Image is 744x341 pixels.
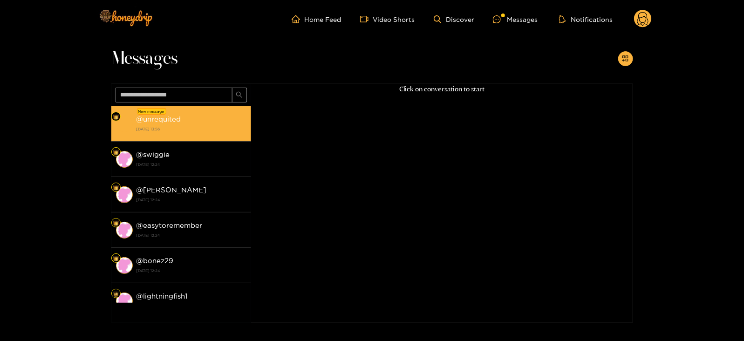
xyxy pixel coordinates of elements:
[116,257,133,274] img: conversation
[622,55,629,63] span: appstore-add
[434,15,474,23] a: Discover
[232,88,247,102] button: search
[111,48,178,70] span: Messages
[137,115,181,123] strong: @ unrequited
[292,15,305,23] span: home
[360,15,415,23] a: Video Shorts
[116,116,133,132] img: conversation
[116,222,133,239] img: conversation
[116,186,133,203] img: conversation
[113,291,119,297] img: Fan Level
[556,14,615,24] button: Notifications
[116,293,133,309] img: conversation
[137,302,246,310] strong: [DATE] 12:24
[137,160,246,169] strong: [DATE] 12:24
[137,186,207,194] strong: @ [PERSON_NAME]
[113,220,119,226] img: Fan Level
[137,221,203,229] strong: @ easytoremember
[137,108,166,115] div: New message
[292,15,341,23] a: Home Feed
[113,185,119,191] img: Fan Level
[137,231,246,239] strong: [DATE] 12:24
[618,51,633,66] button: appstore-add
[137,125,246,133] strong: [DATE] 13:56
[137,196,246,204] strong: [DATE] 12:24
[113,256,119,261] img: Fan Level
[137,257,174,265] strong: @ bonez29
[236,91,243,99] span: search
[493,14,538,25] div: Messages
[137,266,246,275] strong: [DATE] 12:24
[137,292,188,300] strong: @ lightningfish1
[251,84,633,95] p: Click on conversation to start
[360,15,373,23] span: video-camera
[113,150,119,155] img: Fan Level
[137,150,170,158] strong: @ swiggie
[113,114,119,120] img: Fan Level
[116,151,133,168] img: conversation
